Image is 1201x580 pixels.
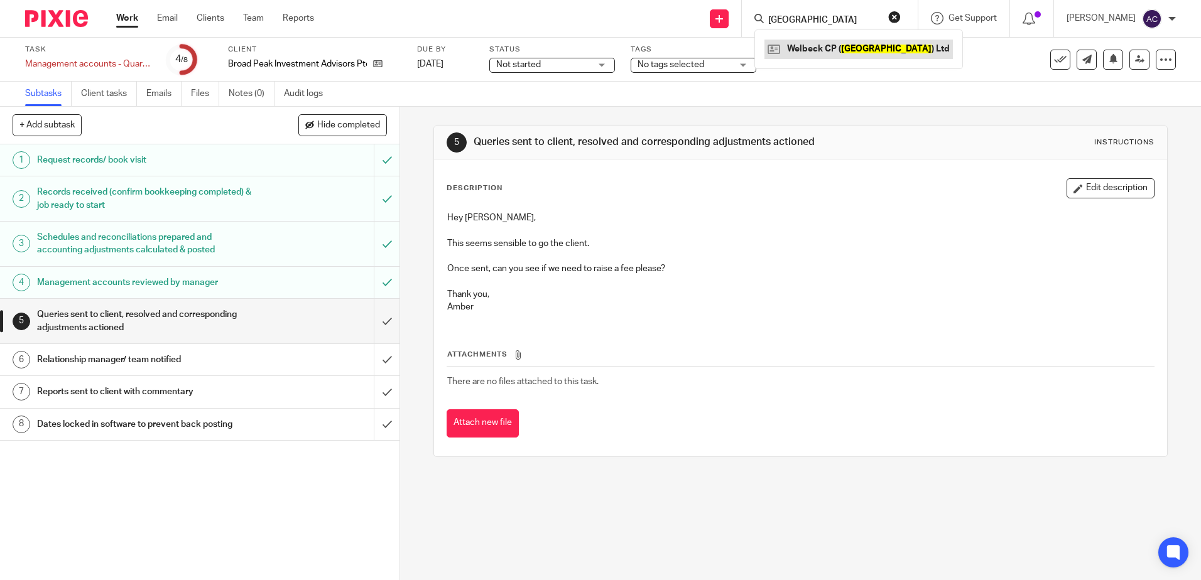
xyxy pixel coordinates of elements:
[37,415,253,434] h1: Dates locked in software to prevent back posting
[146,82,182,106] a: Emails
[13,190,30,208] div: 2
[197,12,224,24] a: Clients
[228,45,401,55] label: Client
[489,45,615,55] label: Status
[175,52,188,67] div: 4
[13,151,30,169] div: 1
[25,58,151,70] div: Management accounts - Quarterly
[181,56,188,63] small: /8
[888,11,901,23] button: Clear
[13,313,30,330] div: 5
[25,45,151,55] label: Task
[298,114,387,136] button: Hide completed
[13,416,30,433] div: 8
[229,82,274,106] a: Notes (0)
[13,274,30,291] div: 4
[447,351,508,358] span: Attachments
[37,305,253,337] h1: Queries sent to client, resolved and corresponding adjustments actioned
[1142,9,1162,29] img: svg%3E
[447,301,1153,313] p: Amber
[447,262,1153,275] p: Once sent, can you see if we need to raise a fee please?
[13,235,30,252] div: 3
[631,45,756,55] label: Tags
[25,10,88,27] img: Pixie
[447,288,1153,301] p: Thank you,
[25,82,72,106] a: Subtasks
[317,121,380,131] span: Hide completed
[447,212,1153,224] p: Hey [PERSON_NAME],
[447,409,519,438] button: Attach new file
[37,382,253,401] h1: Reports sent to client with commentary
[447,237,1153,250] p: This seems sensible to go the client.
[474,136,827,149] h1: Queries sent to client, resolved and corresponding adjustments actioned
[13,114,82,136] button: + Add subtask
[243,12,264,24] a: Team
[191,82,219,106] a: Files
[81,82,137,106] a: Client tasks
[283,12,314,24] a: Reports
[284,82,332,106] a: Audit logs
[37,228,253,260] h1: Schedules and reconciliations prepared and accounting adjustments calculated & posted
[767,15,880,26] input: Search
[13,383,30,400] div: 7
[157,12,178,24] a: Email
[1067,178,1155,198] button: Edit description
[116,12,138,24] a: Work
[417,45,474,55] label: Due by
[417,60,443,68] span: [DATE]
[1094,137,1155,148] div: Instructions
[496,60,541,69] span: Not started
[37,350,253,369] h1: Relationship manager/ team notified
[13,351,30,368] div: 6
[948,14,997,23] span: Get Support
[37,183,253,215] h1: Records received (confirm bookkeeping completed) & job ready to start
[447,377,599,386] span: There are no files attached to this task.
[37,273,253,292] h1: Management accounts reviewed by manager
[1067,12,1136,24] p: [PERSON_NAME]
[228,58,367,70] p: Broad Peak Investment Advisors Pte Ltd
[37,151,253,169] h1: Request records/ book visit
[638,60,704,69] span: No tags selected
[447,132,467,153] div: 5
[447,183,503,193] p: Description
